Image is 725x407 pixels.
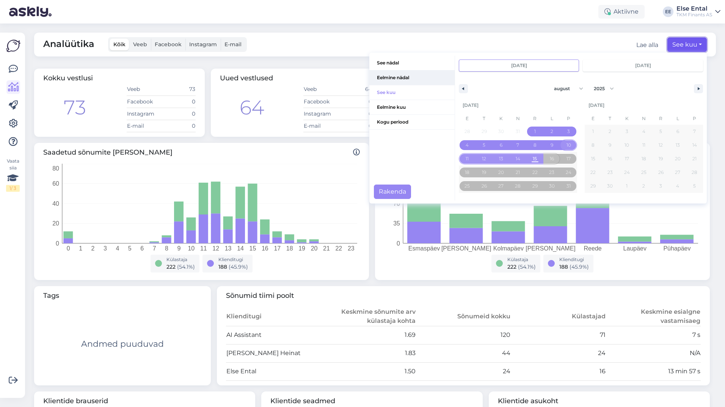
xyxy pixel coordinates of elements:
[560,179,577,193] button: 31
[534,125,536,138] span: 1
[52,200,59,207] tspan: 40
[369,115,455,129] span: Kogu periood
[686,166,703,179] button: 28
[526,166,543,179] button: 22
[374,185,411,199] button: Rakenda
[618,125,636,138] button: 3
[465,166,469,179] span: 18
[585,166,602,179] button: 22
[459,113,476,125] span: E
[369,100,455,115] button: Eelmine kuu
[592,138,595,152] span: 8
[188,245,195,252] tspan: 10
[676,12,712,18] div: TKM Finants AS
[675,166,680,179] span: 27
[642,152,646,166] span: 18
[692,166,697,179] span: 28
[624,166,630,179] span: 24
[598,5,645,19] div: Aktiivne
[652,166,669,179] button: 26
[274,245,281,252] tspan: 17
[237,245,244,252] tspan: 14
[459,166,476,179] button: 18
[303,120,338,132] td: E-mail
[493,245,524,252] tspan: Kolmapäev
[91,245,95,252] tspan: 2
[483,138,485,152] span: 5
[652,138,669,152] button: 12
[543,166,560,179] button: 23
[262,245,268,252] tspan: 16
[567,179,571,193] span: 31
[652,125,669,138] button: 5
[493,166,510,179] button: 20
[663,6,673,17] div: EE
[676,6,712,12] div: Else Ental
[127,83,161,95] td: Veeb
[559,263,568,270] span: 188
[676,125,679,138] span: 6
[636,152,653,166] button: 18
[618,113,636,125] span: K
[189,41,217,48] span: Instagram
[52,180,59,187] tspan: 60
[493,113,510,125] span: K
[567,152,571,166] span: 17
[636,166,653,179] button: 25
[459,60,579,71] input: Early
[658,166,664,179] span: 26
[516,138,519,152] span: 7
[218,263,227,270] span: 188
[686,113,703,125] span: P
[618,166,636,179] button: 24
[67,245,70,252] tspan: 0
[369,85,455,100] button: See kuu
[393,200,400,207] tspan: 70
[321,344,416,362] td: 1.83
[476,138,493,152] button: 5
[511,307,606,326] th: Külastajad
[585,138,602,152] button: 8
[669,138,686,152] button: 13
[155,41,182,48] span: Facebook
[43,37,94,52] span: Analüütika
[323,245,330,252] tspan: 21
[140,245,144,252] tspan: 6
[606,362,701,380] td: 13 min 57 s
[161,95,196,108] td: 0
[584,245,602,252] tspan: Reede
[510,138,527,152] button: 7
[286,245,293,252] tspan: 18
[52,165,59,171] tspan: 80
[560,166,577,179] button: 24
[560,113,577,125] span: P
[526,113,543,125] span: R
[64,93,86,122] div: 73
[652,113,669,125] span: R
[686,152,703,166] button: 21
[510,166,527,179] button: 21
[177,245,181,252] tspan: 9
[560,138,577,152] button: 10
[166,256,195,263] div: Külastaja
[567,138,571,152] span: 10
[43,147,360,158] span: Saadetud sõnumite [PERSON_NAME]
[81,338,164,350] div: Andmed puuduvad
[165,245,168,252] tspan: 8
[543,113,560,125] span: L
[609,125,611,138] span: 2
[592,125,594,138] span: 1
[686,125,703,138] button: 7
[466,138,469,152] span: 4
[482,152,486,166] span: 12
[516,152,520,166] span: 14
[659,125,662,138] span: 5
[560,152,577,166] button: 17
[526,245,576,252] tspan: [PERSON_NAME]
[161,120,196,132] td: 0
[507,256,536,263] div: Külastaja
[585,179,602,193] button: 29
[510,179,527,193] button: 28
[335,245,342,252] tspan: 22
